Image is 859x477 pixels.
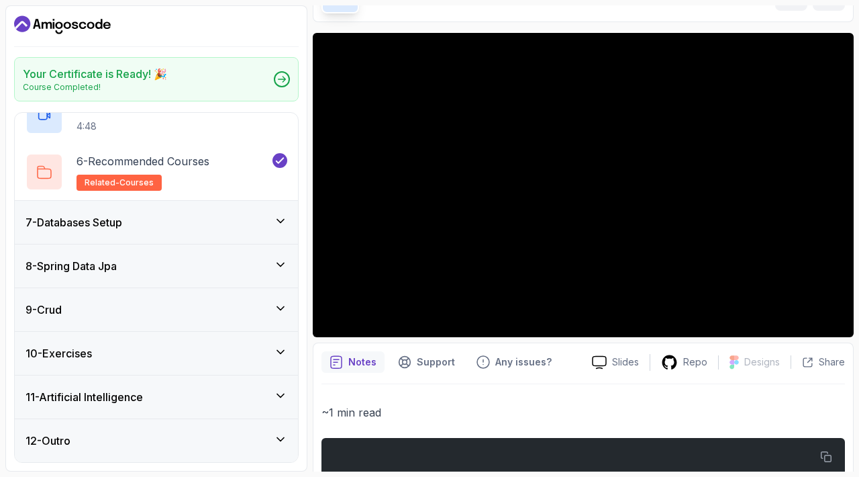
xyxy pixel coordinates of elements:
button: Support button [390,351,463,373]
iframe: 4 - Verify Docker Installation [313,33,854,337]
p: 6 - Recommended Courses [77,153,209,169]
button: notes button [321,351,385,373]
p: 4:48 [77,120,249,133]
button: 12-Outro [15,419,298,462]
button: Share [791,355,845,369]
h3: 7 - Databases Setup [26,214,122,230]
p: Any issues? [495,355,552,369]
p: Slides [612,355,639,369]
p: Course Completed! [23,82,167,93]
p: Share [819,355,845,369]
button: 11-Artificial Intelligence [15,376,298,419]
h3: 10 - Exercises [26,345,92,361]
p: Support [417,355,455,369]
a: Dashboard [14,14,111,36]
button: 6-Recommended Coursesrelated-courses [26,153,287,191]
button: Feedback button [468,351,560,373]
button: 10-Exercises [15,332,298,375]
h3: 9 - Crud [26,302,62,318]
button: 5-Docker Compose And Postgres4:48 [26,97,287,134]
button: 7-Databases Setup [15,201,298,244]
h3: 8 - Spring Data Jpa [26,258,117,274]
a: Repo [650,354,718,371]
span: related-courses [85,177,154,188]
h3: 12 - Outro [26,433,70,449]
a: Slides [581,355,650,370]
h3: 11 - Artificial Intelligence [26,389,143,405]
p: Notes [348,355,376,369]
a: Your Certificate is Ready! 🎉Course Completed! [14,57,299,101]
h2: Your Certificate is Ready! 🎉 [23,66,167,82]
button: 8-Spring Data Jpa [15,245,298,288]
p: ~1 min read [321,403,845,422]
p: Repo [683,355,707,369]
p: Designs [744,355,780,369]
button: 9-Crud [15,288,298,331]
